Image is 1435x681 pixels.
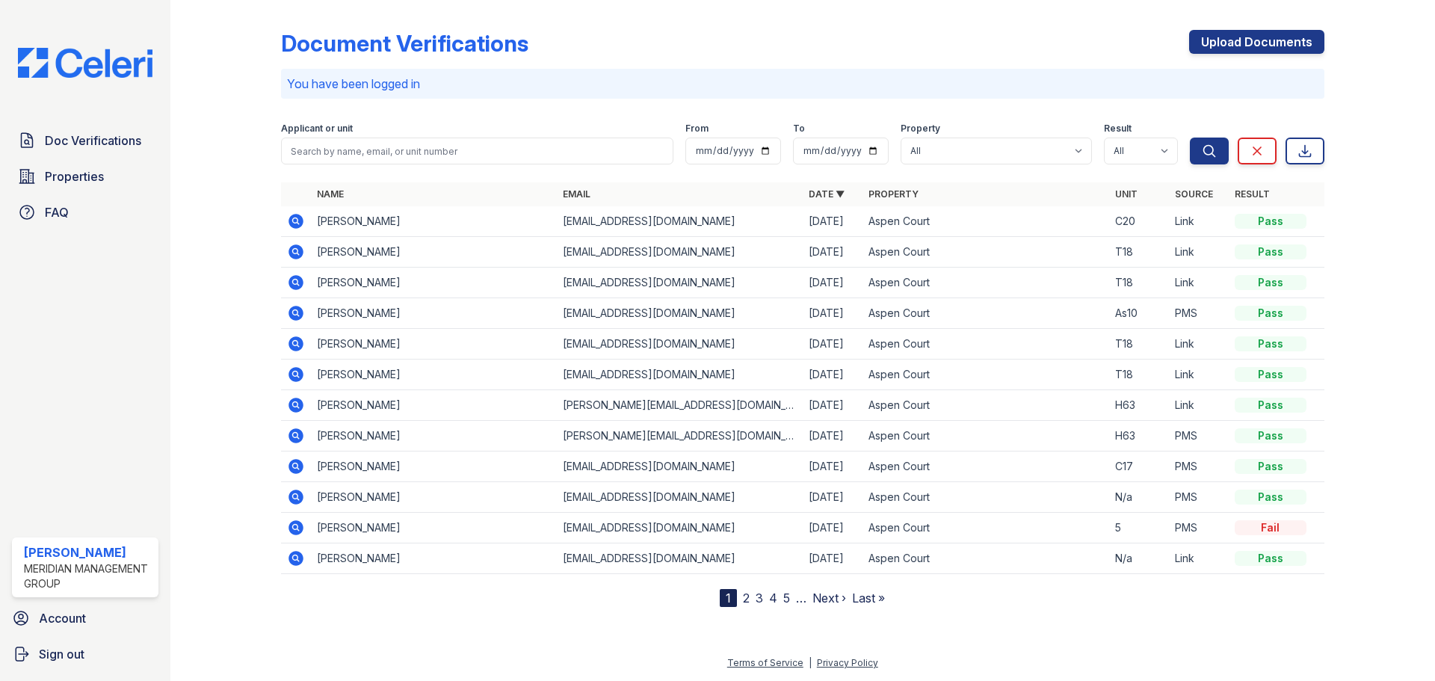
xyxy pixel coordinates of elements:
[1235,188,1270,200] a: Result
[1109,298,1169,329] td: As10
[862,237,1108,268] td: Aspen Court
[1169,268,1229,298] td: Link
[793,123,805,135] label: To
[803,421,862,452] td: [DATE]
[1109,452,1169,482] td: C17
[868,188,919,200] a: Property
[743,591,750,605] a: 2
[862,421,1108,452] td: Aspen Court
[901,123,940,135] label: Property
[1235,367,1306,382] div: Pass
[803,452,862,482] td: [DATE]
[1115,188,1138,200] a: Unit
[803,360,862,390] td: [DATE]
[862,360,1108,390] td: Aspen Court
[727,657,803,668] a: Terms of Service
[803,543,862,574] td: [DATE]
[317,188,344,200] a: Name
[281,138,673,164] input: Search by name, email, or unit number
[45,167,104,185] span: Properties
[1169,452,1229,482] td: PMS
[287,75,1318,93] p: You have been logged in
[809,188,845,200] a: Date ▼
[1109,482,1169,513] td: N/a
[311,237,557,268] td: [PERSON_NAME]
[6,639,164,669] a: Sign out
[1235,520,1306,535] div: Fail
[311,298,557,329] td: [PERSON_NAME]
[1169,390,1229,421] td: Link
[685,123,709,135] label: From
[803,329,862,360] td: [DATE]
[311,452,557,482] td: [PERSON_NAME]
[12,161,158,191] a: Properties
[281,30,528,57] div: Document Verifications
[1169,298,1229,329] td: PMS
[803,206,862,237] td: [DATE]
[769,591,777,605] a: 4
[862,329,1108,360] td: Aspen Court
[557,513,803,543] td: [EMAIL_ADDRESS][DOMAIN_NAME]
[311,390,557,421] td: [PERSON_NAME]
[803,298,862,329] td: [DATE]
[862,482,1108,513] td: Aspen Court
[557,329,803,360] td: [EMAIL_ADDRESS][DOMAIN_NAME]
[557,360,803,390] td: [EMAIL_ADDRESS][DOMAIN_NAME]
[1189,30,1324,54] a: Upload Documents
[862,513,1108,543] td: Aspen Court
[1109,390,1169,421] td: H63
[39,609,86,627] span: Account
[817,657,878,668] a: Privacy Policy
[563,188,590,200] a: Email
[281,123,353,135] label: Applicant or unit
[803,390,862,421] td: [DATE]
[862,452,1108,482] td: Aspen Court
[311,268,557,298] td: [PERSON_NAME]
[24,561,152,591] div: Meridian Management Group
[311,206,557,237] td: [PERSON_NAME]
[1235,459,1306,474] div: Pass
[557,206,803,237] td: [EMAIL_ADDRESS][DOMAIN_NAME]
[1169,421,1229,452] td: PMS
[852,591,885,605] a: Last »
[1109,360,1169,390] td: T18
[720,589,737,607] div: 1
[1169,237,1229,268] td: Link
[796,589,806,607] span: …
[756,591,763,605] a: 3
[783,591,790,605] a: 5
[6,603,164,633] a: Account
[1109,513,1169,543] td: 5
[557,482,803,513] td: [EMAIL_ADDRESS][DOMAIN_NAME]
[1109,268,1169,298] td: T18
[39,645,84,663] span: Sign out
[311,360,557,390] td: [PERSON_NAME]
[1235,244,1306,259] div: Pass
[803,268,862,298] td: [DATE]
[1235,398,1306,413] div: Pass
[862,268,1108,298] td: Aspen Court
[1109,237,1169,268] td: T18
[1169,513,1229,543] td: PMS
[45,132,141,150] span: Doc Verifications
[557,298,803,329] td: [EMAIL_ADDRESS][DOMAIN_NAME]
[311,543,557,574] td: [PERSON_NAME]
[45,203,69,221] span: FAQ
[1235,551,1306,566] div: Pass
[862,390,1108,421] td: Aspen Court
[812,591,846,605] a: Next ›
[803,513,862,543] td: [DATE]
[311,329,557,360] td: [PERSON_NAME]
[809,657,812,668] div: |
[557,421,803,452] td: [PERSON_NAME][EMAIL_ADDRESS][DOMAIN_NAME]
[803,237,862,268] td: [DATE]
[1109,206,1169,237] td: C20
[6,48,164,78] img: CE_Logo_Blue-a8612792a0a2168367f1c8372b55b34899dd931a85d93a1a3d3e32e68fde9ad4.png
[1169,360,1229,390] td: Link
[1109,329,1169,360] td: T18
[12,197,158,227] a: FAQ
[24,543,152,561] div: [PERSON_NAME]
[1235,306,1306,321] div: Pass
[311,482,557,513] td: [PERSON_NAME]
[1109,543,1169,574] td: N/a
